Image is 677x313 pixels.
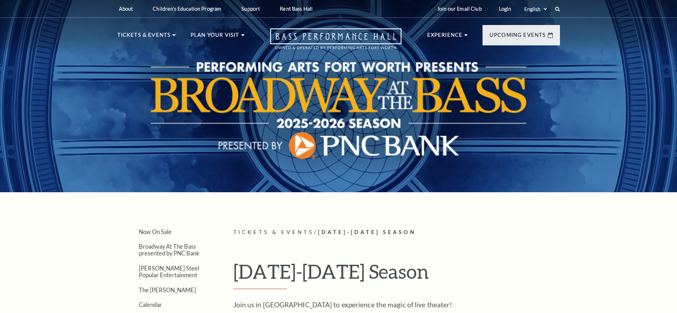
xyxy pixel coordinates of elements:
h1: [DATE]-[DATE] Season [233,260,560,289]
a: Broadway At The Bass presented by PNC Bank [139,243,199,257]
a: The [PERSON_NAME] [139,287,196,293]
p: / [233,228,560,237]
p: Support [241,6,260,12]
p: Upcoming Events [490,31,546,44]
select: Select: [523,6,548,13]
p: Rent Bass Hall [280,6,313,12]
span: Tickets & Events [233,229,314,235]
a: Now On Sale [139,228,172,235]
p: About [119,6,133,12]
a: Calendar [139,301,162,308]
p: Tickets & Events [117,31,171,44]
p: Plan Your Visit [191,31,239,44]
p: Experience [427,31,463,44]
a: [PERSON_NAME] Steel Popular Entertainment [139,265,199,278]
p: Children's Education Program [153,6,221,12]
span: [DATE]-[DATE] Season [318,229,416,235]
